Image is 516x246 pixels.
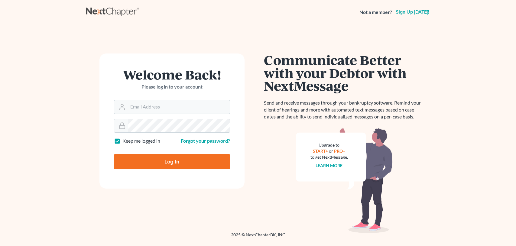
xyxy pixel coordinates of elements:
[329,148,333,154] span: or
[128,100,230,114] input: Email Address
[181,138,230,144] a: Forgot your password?
[114,68,230,81] h1: Welcome Back!
[86,232,430,243] div: 2025 © NextChapterBK, INC
[394,10,430,15] a: Sign up [DATE]!
[310,154,348,160] div: to get NextMessage.
[264,99,424,120] p: Send and receive messages through your bankruptcy software. Remind your client of hearings and mo...
[359,9,392,16] strong: Not a member?
[296,128,393,233] img: nextmessage_bg-59042aed3d76b12b5cd301f8e5b87938c9018125f34e5fa2b7a6b67550977c72.svg
[114,154,230,169] input: Log In
[114,83,230,90] p: Please log in to your account
[316,163,342,168] a: Learn more
[122,138,160,144] label: Keep me logged in
[310,142,348,148] div: Upgrade to
[334,148,345,154] a: PRO+
[313,148,328,154] a: START+
[264,53,424,92] h1: Communicate Better with your Debtor with NextMessage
